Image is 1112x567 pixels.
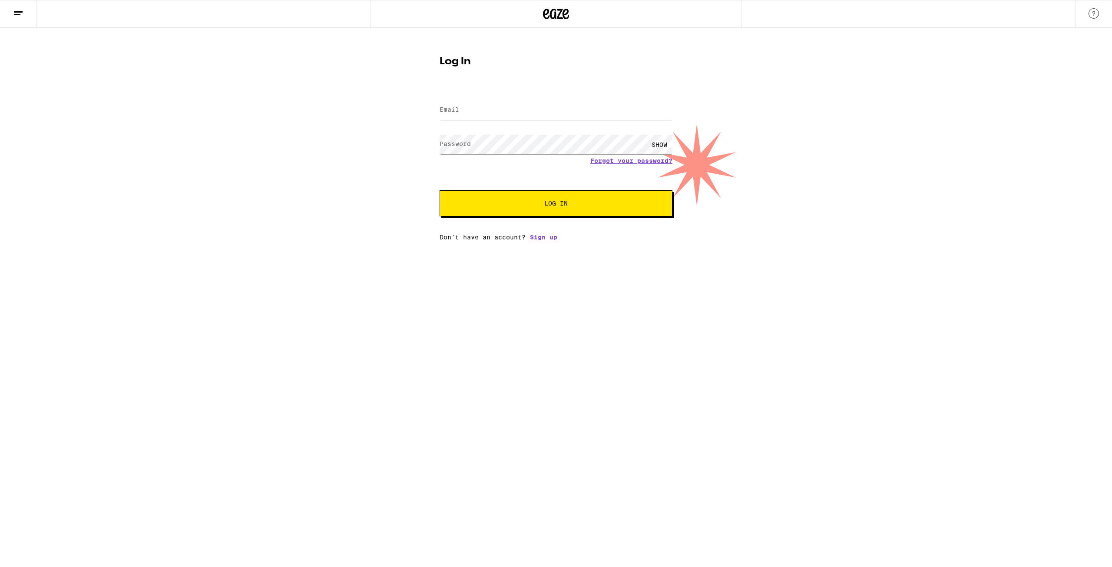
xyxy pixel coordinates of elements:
[646,135,672,154] div: SHOW
[440,106,459,113] label: Email
[440,56,672,67] h1: Log In
[530,234,557,241] a: Sign up
[440,234,672,241] div: Don't have an account?
[544,200,568,206] span: Log In
[440,100,672,120] input: Email
[440,190,672,216] button: Log In
[590,157,672,164] a: Forgot your password?
[440,140,471,147] label: Password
